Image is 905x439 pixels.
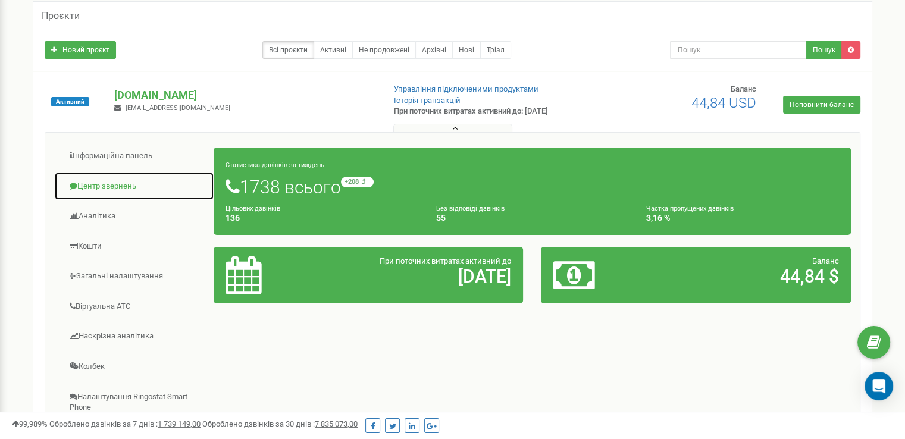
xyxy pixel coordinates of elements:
[54,322,214,351] a: Наскрізна аналітика
[480,41,511,59] a: Тріал
[436,205,505,212] small: Без відповіді дзвінків
[865,372,893,400] div: Open Intercom Messenger
[54,382,214,422] a: Налаштування Ringostat Smart Phone
[262,41,314,59] a: Всі проєкти
[670,41,807,59] input: Пошук
[646,205,734,212] small: Частка пропущених дзвінків
[806,41,842,59] button: Пошук
[394,96,461,105] a: Історія транзакцій
[114,87,374,103] p: [DOMAIN_NAME]
[315,419,358,428] u: 7 835 073,00
[12,419,48,428] span: 99,989%
[646,214,839,222] h4: 3,16 %
[49,419,201,428] span: Оброблено дзвінків за 7 днів :
[452,41,481,59] a: Нові
[54,232,214,261] a: Кошти
[731,84,756,93] span: Баланс
[226,161,324,169] small: Статистика дзвінків за тиждень
[51,97,89,106] span: Активний
[812,256,839,265] span: Баланс
[54,142,214,171] a: Інформаційна панель
[226,177,839,197] h1: 1738 всього
[54,172,214,201] a: Центр звернень
[327,266,511,286] h2: [DATE]
[415,41,453,59] a: Архівні
[54,352,214,381] a: Колбек
[783,96,860,114] a: Поповнити баланс
[126,104,230,112] span: [EMAIL_ADDRESS][DOMAIN_NAME]
[202,419,358,428] span: Оброблено дзвінків за 30 днів :
[394,106,584,117] p: При поточних витратах активний до: [DATE]
[380,256,511,265] span: При поточних витратах активний до
[341,177,374,187] small: +208
[54,292,214,321] a: Віртуальна АТС
[655,266,839,286] h2: 44,84 $
[54,262,214,291] a: Загальні налаштування
[436,214,629,222] h4: 55
[42,11,80,21] h5: Проєкти
[45,41,116,59] a: Новий проєкт
[394,84,538,93] a: Управління підключеними продуктами
[352,41,416,59] a: Не продовжені
[226,214,418,222] h4: 136
[158,419,201,428] u: 1 739 149,00
[314,41,353,59] a: Активні
[54,202,214,231] a: Аналiтика
[226,205,280,212] small: Цільових дзвінків
[691,95,756,111] span: 44,84 USD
